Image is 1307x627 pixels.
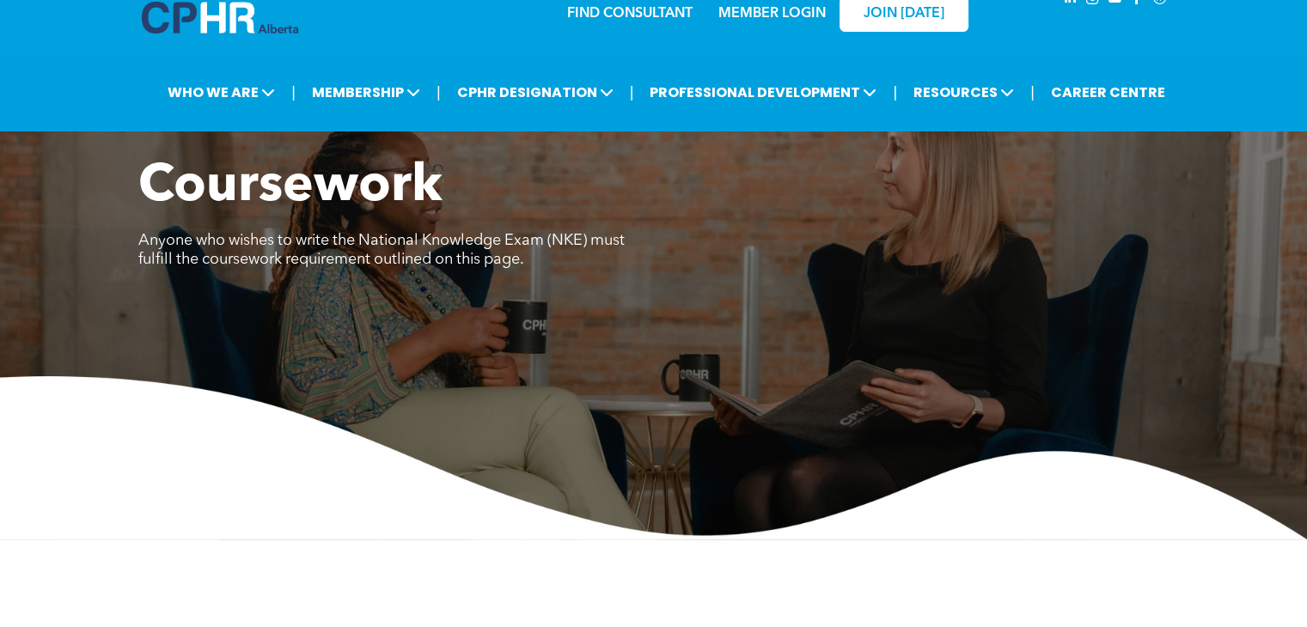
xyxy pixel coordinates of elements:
[893,75,897,110] li: |
[718,7,826,21] a: MEMBER LOGIN
[864,6,944,22] span: JOIN [DATE]
[307,76,425,108] span: MEMBERSHIP
[1030,75,1035,110] li: |
[908,76,1019,108] span: RESOURCES
[138,161,443,213] span: Coursework
[162,76,280,108] span: WHO WE ARE
[138,233,625,267] span: Anyone who wishes to write the National Knowledge Exam (NKE) must fulfill the coursework requirem...
[567,7,693,21] a: FIND CONSULTANT
[644,76,882,108] span: PROFESSIONAL DEVELOPMENT
[437,75,441,110] li: |
[1046,76,1170,108] a: CAREER CENTRE
[142,2,298,33] img: A blue and white logo for cp alberta
[452,76,619,108] span: CPHR DESIGNATION
[291,75,296,110] li: |
[630,75,634,110] li: |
